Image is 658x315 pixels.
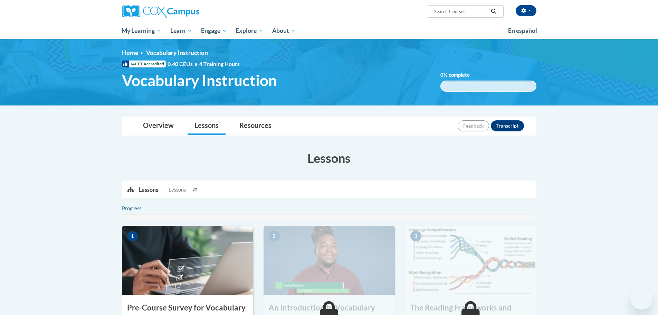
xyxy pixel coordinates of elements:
button: Account Settings [516,5,536,16]
span: Engage [201,27,227,35]
a: Overview [136,117,181,135]
span: 0 [440,72,444,78]
a: Explore [231,23,268,39]
a: My Learning [117,23,166,39]
span: • [194,61,198,67]
span: 0.40 CEUs [168,60,199,68]
input: Search Courses [433,7,488,16]
div: Main menu [112,23,547,39]
span: Vocabulary Instruction [122,71,277,90]
span: My Learning [122,27,161,35]
a: Lessons [188,117,226,135]
h3: Lessons [122,149,536,167]
img: Course Image [405,226,536,295]
a: Engage [197,23,231,39]
a: En español [504,24,542,38]
a: About [268,23,300,39]
span: 1 [127,231,138,241]
span: IACET Accredited [122,61,166,67]
a: Learn [166,23,197,39]
button: Transcript [491,120,524,131]
span: 3 [410,231,421,241]
span: Explore [236,27,263,35]
p: Lessons [139,186,158,194]
iframe: Button to launch messaging window [630,287,652,309]
label: % complete [440,71,480,79]
button: Feedback [458,120,489,131]
span: 4 Training Hours [199,61,240,67]
img: Course Image [264,226,395,295]
a: Home [122,49,138,56]
label: Progress: [122,205,162,212]
img: Course Image [122,226,253,295]
a: Resources [232,117,278,135]
span: Lessons [169,186,186,194]
span: About [272,27,296,35]
a: Cox Campus [122,5,253,18]
button: Search [488,7,499,16]
span: Vocabulary Instruction [146,49,208,56]
span: 2 [269,231,280,241]
span: Learn [170,27,192,35]
span: En español [508,27,537,34]
img: Cox Campus [122,5,199,18]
